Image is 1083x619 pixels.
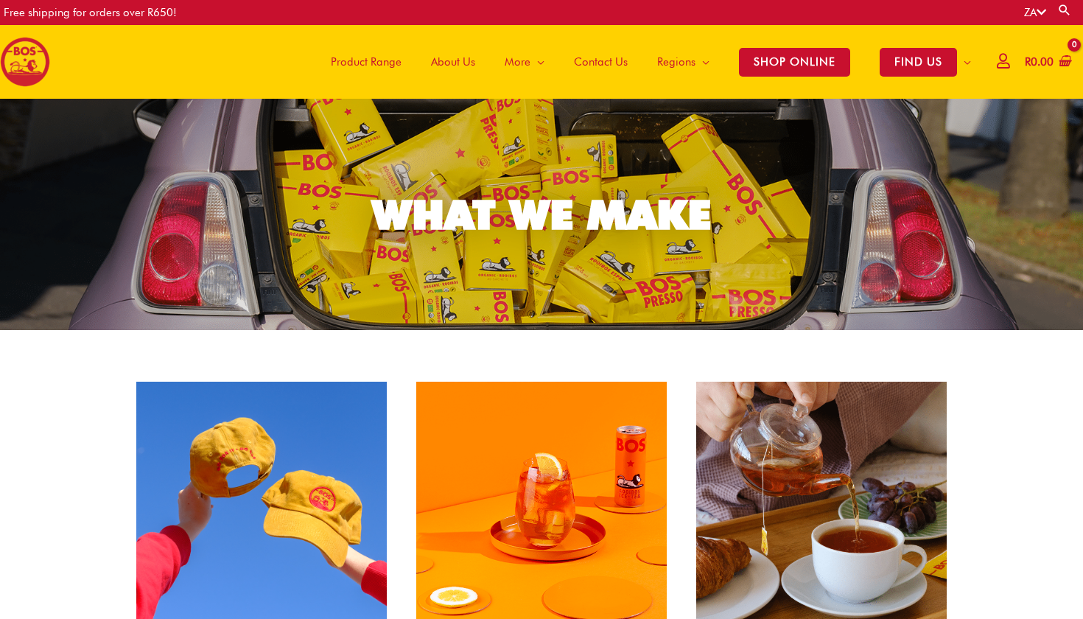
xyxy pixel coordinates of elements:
[724,25,865,99] a: SHOP ONLINE
[574,40,628,84] span: Contact Us
[1057,3,1072,17] a: Search button
[1024,6,1046,19] a: ZA
[1022,46,1072,79] a: View Shopping Cart, empty
[431,40,475,84] span: About Us
[657,40,695,84] span: Regions
[416,25,490,99] a: About Us
[642,25,724,99] a: Regions
[1025,55,1054,69] bdi: 0.00
[559,25,642,99] a: Contact Us
[739,48,850,77] span: SHOP ONLINE
[331,40,402,84] span: Product Range
[505,40,530,84] span: More
[305,25,986,99] nav: Site Navigation
[372,195,711,235] div: WHAT WE MAKE
[490,25,559,99] a: More
[880,48,957,77] span: FIND US
[1025,55,1031,69] span: R
[316,25,416,99] a: Product Range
